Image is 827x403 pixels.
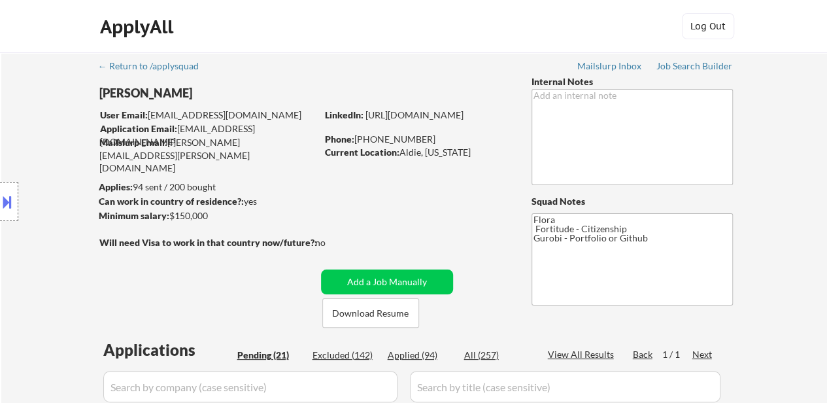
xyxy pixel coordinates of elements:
[325,133,354,145] strong: Phone:
[577,61,643,74] a: Mailslurp Inbox
[321,270,453,294] button: Add a Job Manually
[322,298,419,328] button: Download Resume
[325,147,399,158] strong: Current Location:
[532,195,733,208] div: Squad Notes
[464,349,530,362] div: All (257)
[365,109,464,120] a: [URL][DOMAIN_NAME]
[312,349,378,362] div: Excluded (142)
[548,348,618,361] div: View All Results
[692,348,713,361] div: Next
[100,16,177,38] div: ApplyAll
[98,61,211,71] div: ← Return to /applysquad
[656,61,733,74] a: Job Search Builder
[656,61,733,71] div: Job Search Builder
[388,349,453,362] div: Applied (94)
[237,349,303,362] div: Pending (21)
[103,371,397,402] input: Search by company (case sensitive)
[577,61,643,71] div: Mailslurp Inbox
[682,13,734,39] button: Log Out
[315,236,352,249] div: no
[325,109,363,120] strong: LinkedIn:
[325,146,510,159] div: Aldie, [US_STATE]
[532,75,733,88] div: Internal Notes
[103,342,233,358] div: Applications
[325,133,510,146] div: [PHONE_NUMBER]
[633,348,654,361] div: Back
[98,61,211,74] a: ← Return to /applysquad
[662,348,692,361] div: 1 / 1
[410,371,720,402] input: Search by title (case sensitive)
